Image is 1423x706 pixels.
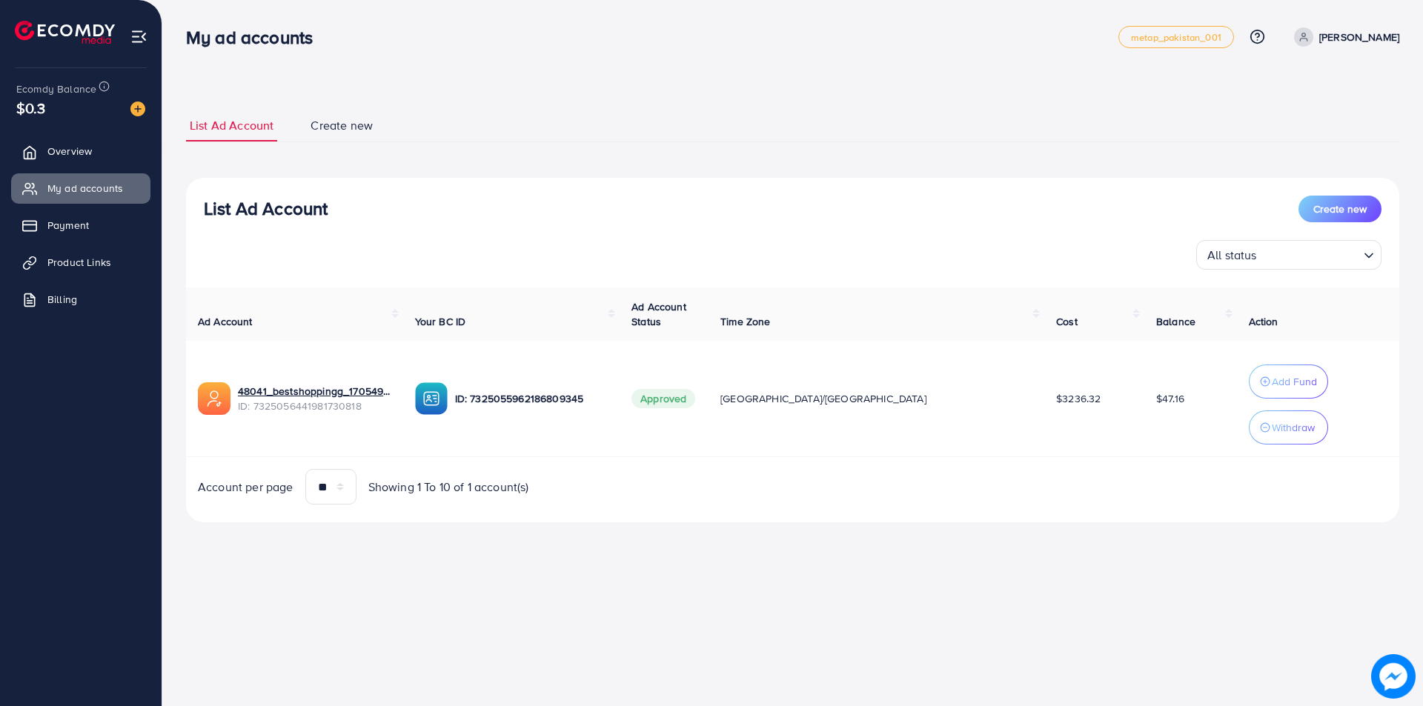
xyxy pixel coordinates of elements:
span: ID: 7325056441981730818 [238,399,391,413]
p: Add Fund [1272,373,1317,390]
a: Billing [11,284,150,314]
span: Billing [47,292,77,307]
a: metap_pakistan_001 [1118,26,1234,48]
span: Ad Account [198,314,253,329]
h3: List Ad Account [204,198,328,219]
span: Ecomdy Balance [16,81,96,96]
span: Time Zone [720,314,770,329]
div: Search for option [1196,240,1381,270]
span: Overview [47,144,92,159]
span: All status [1204,244,1260,266]
p: ID: 7325055962186809345 [455,390,608,407]
a: Product Links [11,247,150,277]
h3: My ad accounts [186,27,325,48]
span: Your BC ID [415,314,466,329]
a: My ad accounts [11,173,150,203]
a: Payment [11,210,150,240]
div: <span class='underline'>48041_bestshoppingg_1705497623891</span></br>7325056441981730818 [238,384,391,414]
img: menu [130,28,147,45]
p: [PERSON_NAME] [1319,28,1399,46]
button: Create new [1298,196,1381,222]
button: Withdraw [1249,410,1328,444]
span: [GEOGRAPHIC_DATA]/[GEOGRAPHIC_DATA] [720,391,926,406]
img: ic-ads-acc.e4c84228.svg [198,382,230,415]
a: [PERSON_NAME] [1288,27,1399,47]
span: My ad accounts [47,181,123,196]
span: Account per page [198,479,293,496]
img: logo [15,21,115,44]
span: Payment [47,218,89,233]
span: Create new [1313,202,1367,216]
img: ic-ba-acc.ded83a64.svg [415,382,448,415]
button: Add Fund [1249,364,1328,399]
span: Product Links [47,255,111,270]
p: Withdraw [1272,419,1315,436]
span: $47.16 [1156,391,1184,406]
a: Overview [11,136,150,166]
img: image [130,101,145,116]
span: Ad Account Status [631,299,686,329]
img: image [1372,655,1415,698]
span: List Ad Account [190,117,273,134]
span: Showing 1 To 10 of 1 account(s) [368,479,529,496]
span: Balance [1156,314,1195,329]
span: Create new [311,117,373,134]
a: 48041_bestshoppingg_1705497623891 [238,384,391,399]
span: Cost [1056,314,1078,329]
span: Approved [631,389,695,408]
span: Action [1249,314,1278,329]
input: Search for option [1261,242,1358,266]
span: $3236.32 [1056,391,1101,406]
span: metap_pakistan_001 [1131,33,1221,42]
span: $0.3 [16,97,46,119]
